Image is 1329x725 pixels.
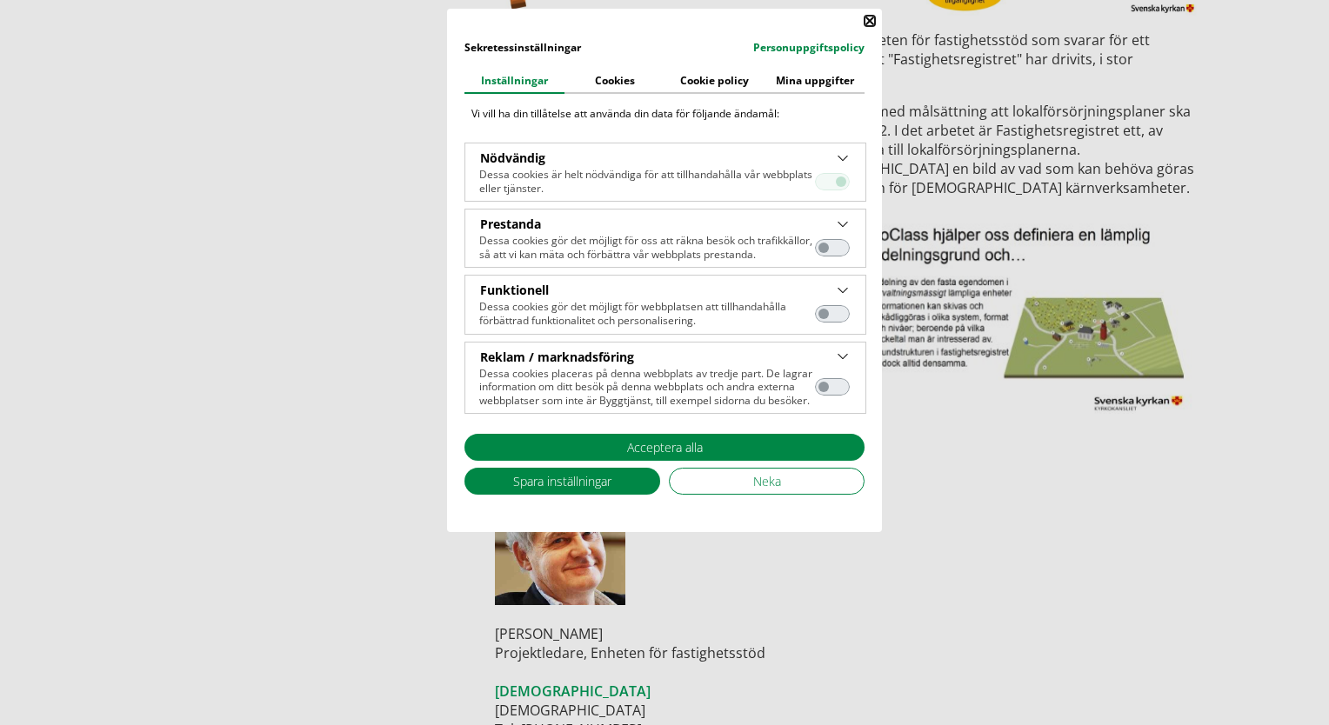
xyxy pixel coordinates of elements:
button: Nödvändig [815,173,850,190]
span: Spara inställningar [513,472,611,490]
p: Dessa cookies placeras på denna webbplats av tredje part. De lagrar information om ditt besök på ... [479,367,815,408]
h3: Funktionell [480,281,549,299]
div: Vi vill ha din tillåtelse att använda din data för följande ändamål: [464,106,865,122]
button: Se mer om: Prestanda [836,214,850,234]
button: Spara cookie inställningar [464,468,660,495]
button: Funktionell [815,305,850,323]
button: Stäng [865,16,875,26]
p: Dessa cookies gör det möjligt för webbplatsen att tillhandahålla förbättrad funktionalitet och pe... [479,300,815,327]
button: Nödvändig [479,148,546,168]
span: Neka [753,472,781,490]
p: Dessa cookies är helt nödvändiga för att tillhandahålla vår webbplats eller tjänster. [479,168,815,195]
button: Se mer om: Reklam / marknadsföring [836,347,850,367]
button: Se mer om: Nödvändig [836,148,850,168]
h2: Sekretessinställningar [464,39,651,57]
button: Prestanda [479,214,542,234]
button: Mina uppgifter [765,70,865,92]
button: Acceptera alla cookies [464,434,865,461]
h3: Reklam / marknadsföring [480,348,634,366]
span: Acceptera alla [627,438,703,456]
button: Cookie policy [664,70,765,92]
button: Se mer om: Funktionell [836,280,850,300]
button: Reklam / marknadsföring [479,347,635,367]
button: Neka alla cookies [669,468,865,495]
h3: Prestanda [480,215,541,233]
button: Funktionell [479,280,550,300]
button: Prestanda [815,239,850,256]
button: Cookies [564,70,664,92]
a: Personuppgiftspolicy [753,40,865,55]
p: Dessa cookies gör det möjligt för oss att räkna besök och trafikkällor, så att vi kan mäta och fö... [479,234,815,261]
button: Reklam / marknadsföring [815,378,850,396]
h3: Nödvändig [480,149,545,167]
button: Inställningar [464,70,564,92]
